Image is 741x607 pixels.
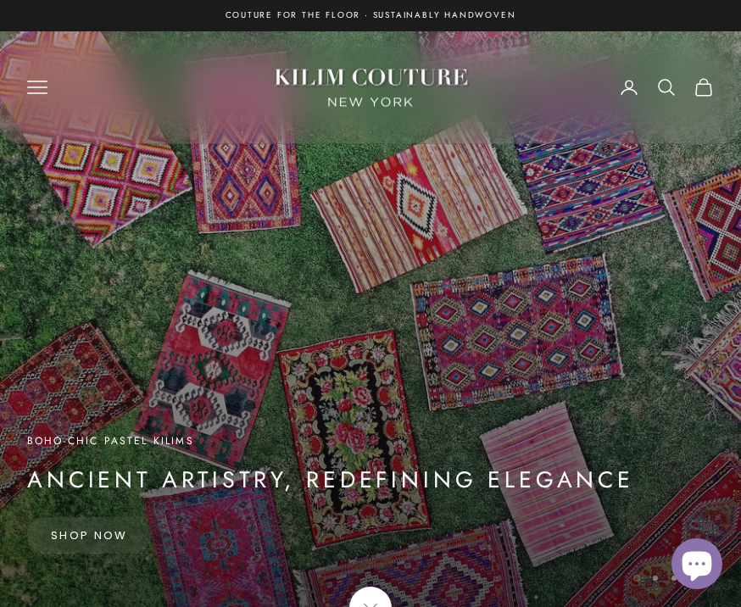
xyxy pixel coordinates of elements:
nav: Secondary navigation [619,77,714,97]
p: Couture for the Floor · Sustainably Handwoven [226,8,516,23]
inbox-online-store-chat: Shopify online store chat [666,538,727,593]
nav: Primary navigation [27,77,231,97]
p: Boho-Chic Pastel Kilims [27,432,634,449]
p: Ancient Artistry, Redefining Elegance [27,463,634,497]
a: Shop Now [27,517,152,553]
